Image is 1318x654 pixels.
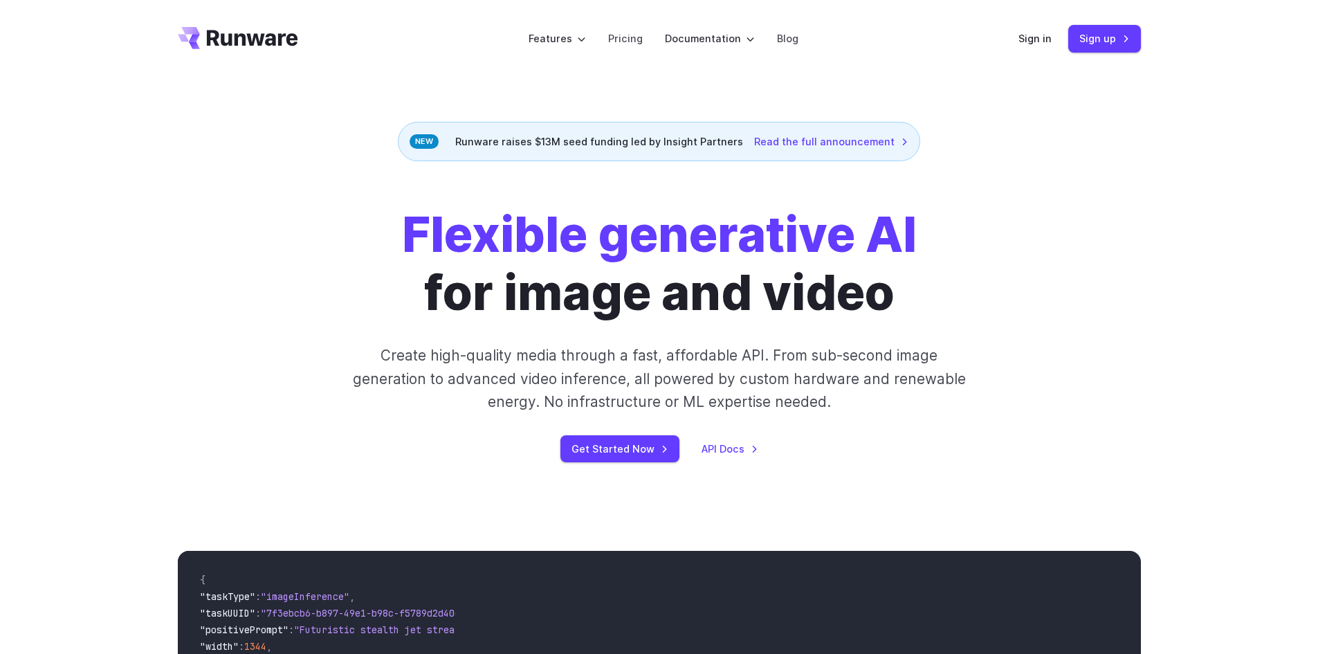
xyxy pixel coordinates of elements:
a: Get Started Now [560,435,679,462]
span: "width" [200,640,239,653]
span: "imageInference" [261,590,349,603]
span: : [289,624,294,636]
span: { [200,574,205,586]
a: Sign up [1068,25,1141,52]
span: "taskType" [200,590,255,603]
span: "positivePrompt" [200,624,289,636]
span: , [266,640,272,653]
div: Runware raises $13M seed funding led by Insight Partners [398,122,920,161]
h1: for image and video [402,206,917,322]
span: "taskUUID" [200,607,255,619]
span: , [349,590,355,603]
a: Blog [777,30,798,46]
a: API Docs [702,441,758,457]
span: : [239,640,244,653]
a: Sign in [1018,30,1052,46]
p: Create high-quality media through a fast, affordable API. From sub-second image generation to adv... [351,344,967,413]
span: : [255,607,261,619]
span: "Futuristic stealth jet streaking through a neon-lit cityscape with glowing purple exhaust" [294,624,798,636]
span: "7f3ebcb6-b897-49e1-b98c-f5789d2d40d7" [261,607,471,619]
span: 1344 [244,640,266,653]
a: Pricing [608,30,643,46]
a: Go to / [178,27,298,49]
strong: Flexible generative AI [402,205,917,264]
label: Documentation [665,30,755,46]
a: Read the full announcement [754,134,908,149]
label: Features [529,30,586,46]
span: : [255,590,261,603]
